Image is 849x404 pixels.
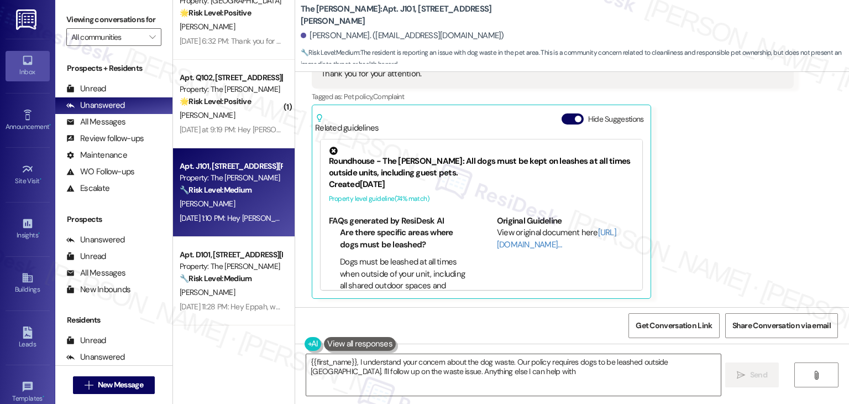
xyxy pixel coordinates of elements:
[180,8,251,18] strong: 🌟 Risk Level: Positive
[66,149,127,161] div: Maintenance
[66,11,161,28] label: Viewing conversations for
[66,335,106,346] div: Unread
[49,121,51,129] span: •
[180,172,282,184] div: Property: The [PERSON_NAME]
[40,175,41,183] span: •
[180,261,282,272] div: Property: The [PERSON_NAME]
[301,48,359,57] strong: 🔧 Risk Level: Medium
[812,371,820,380] i: 
[55,214,172,225] div: Prospects
[66,351,125,363] div: Unanswered
[180,84,282,95] div: Property: The [PERSON_NAME]
[55,63,172,74] div: Prospects + Residents
[312,89,794,105] div: Tagged as:
[98,379,143,391] span: New Message
[180,72,282,84] div: Apt. Q102, [STREET_ADDRESS][PERSON_NAME]
[73,376,155,394] button: New Message
[180,36,849,46] div: [DATE] 6:32 PM: Thank you for your message. Our offices are currently closed, but we will contact...
[329,193,634,205] div: Property level guideline ( 74 % match)
[497,215,562,226] b: Original Guideline
[85,381,93,390] i: 
[6,214,50,244] a: Insights •
[66,116,125,128] div: All Messages
[66,234,125,246] div: Unanswered
[43,393,44,401] span: •
[38,230,40,237] span: •
[66,183,109,194] div: Escalate
[149,33,155,42] i: 
[180,249,282,261] div: Apt. D101, [STREET_ADDRESS][PERSON_NAME]
[315,113,379,134] div: Related guidelines
[340,227,467,251] li: Are there specific areas where dogs must be leashed?
[66,267,125,279] div: All Messages
[737,371,745,380] i: 
[329,179,634,190] div: Created [DATE]
[497,227,635,251] div: View original document here
[725,362,779,387] button: Send
[6,160,50,190] a: Site Visit •
[180,110,235,120] span: [PERSON_NAME]
[180,199,235,209] span: [PERSON_NAME]
[588,113,644,125] label: Hide Suggestions
[180,160,282,172] div: Apt. J101, [STREET_ADDRESS][PERSON_NAME]
[66,83,106,95] div: Unread
[16,9,39,30] img: ResiDesk Logo
[344,92,373,101] span: Pet policy ,
[180,96,251,106] strong: 🌟 Risk Level: Positive
[301,30,504,42] div: [PERSON_NAME]. ([EMAIL_ADDRESS][DOMAIN_NAME])
[373,92,404,101] span: Complaint
[301,3,522,27] b: The [PERSON_NAME]: Apt. J101, [STREET_ADDRESS][PERSON_NAME]
[732,320,831,332] span: Share Conversation via email
[180,273,251,283] strong: 🔧 Risk Level: Medium
[66,133,144,144] div: Review follow-ups
[301,47,849,71] span: : The resident is reporting an issue with dog waste in the pet area. This is a community concern ...
[6,323,50,353] a: Leads
[180,185,251,195] strong: 🔧 Risk Level: Medium
[340,256,467,304] li: Dogs must be leashed at all times when outside of your unit, including all shared outdoor spaces ...
[66,100,125,111] div: Unanswered
[180,287,235,297] span: [PERSON_NAME]
[66,284,130,296] div: New Inbounds
[725,313,838,338] button: Share Conversation via email
[180,22,235,32] span: [PERSON_NAME]
[6,51,50,81] a: Inbox
[497,227,616,250] a: [URL][DOMAIN_NAME]…
[55,314,172,326] div: Residents
[180,302,633,312] div: [DATE] 11:28 PM: Hey Eppah, we appreciate your text! We'll be back at 11AM to help you out. If th...
[329,215,444,226] b: FAQs generated by ResiDesk AI
[66,251,106,262] div: Unread
[628,313,719,338] button: Get Conversation Link
[636,320,712,332] span: Get Conversation Link
[180,213,664,223] div: [DATE] 1:10 PM: Hey [PERSON_NAME], we appreciate your text! We'll be back at 11AM to help you out...
[66,166,134,178] div: WO Follow-ups
[71,28,144,46] input: All communities
[750,369,767,381] span: Send
[329,147,634,179] div: Roundhouse - The [PERSON_NAME]: All dogs must be kept on leashes at all times outside units, incl...
[180,125,674,134] div: [DATE] at 9:19 PM: Hey [PERSON_NAME], we appreciate your text! We'll be back at 11AM to help you ...
[6,268,50,298] a: Buildings
[306,354,720,396] textarea: {{first_name}}, I understand your concern about the dog waste. Our policy requires dogs to be lea...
